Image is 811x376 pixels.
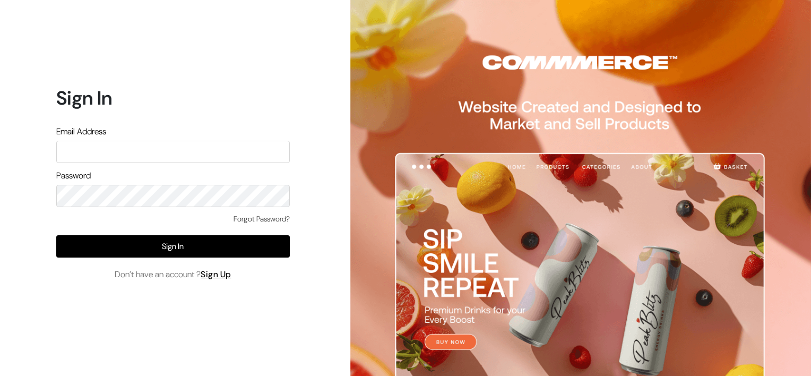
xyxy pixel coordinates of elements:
[56,125,106,138] label: Email Address
[234,213,290,225] a: Forgot Password?
[56,169,91,182] label: Password
[56,235,290,258] button: Sign In
[201,269,231,280] a: Sign Up
[115,268,231,281] span: Don’t have an account ?
[56,87,290,109] h1: Sign In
